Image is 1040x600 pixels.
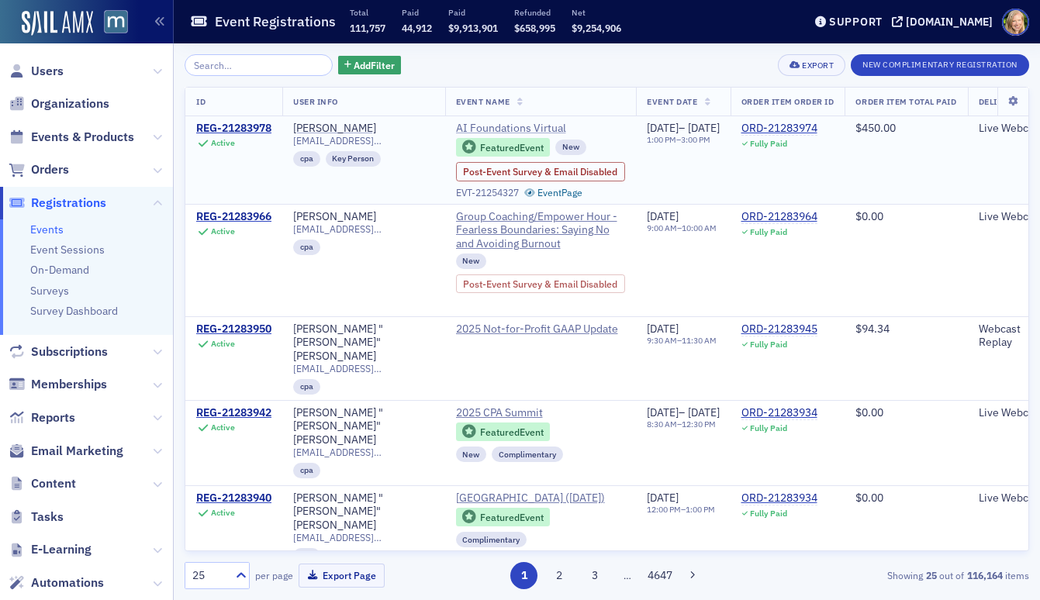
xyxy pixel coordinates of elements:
[211,508,235,518] div: Active
[211,138,235,148] div: Active
[492,447,563,462] div: Complimentary
[456,447,487,462] div: New
[647,134,676,145] time: 1:00 PM
[338,56,402,75] button: AddFilter
[31,475,76,492] span: Content
[741,406,817,420] div: ORD-21283934
[750,509,787,519] div: Fully Paid
[293,210,376,224] div: [PERSON_NAME]
[31,409,75,426] span: Reports
[9,443,123,460] a: Email Marketing
[686,504,715,515] time: 1:00 PM
[299,564,385,588] button: Export Page
[456,508,551,527] div: Featured Event
[741,210,817,224] a: ORD-21283964
[456,210,626,251] a: Group Coaching/Empower Hour - Fearless Boundaries: Saying No and Avoiding Burnout
[647,335,677,346] time: 9:30 AM
[196,122,271,136] a: REG-21283978
[647,322,679,336] span: [DATE]
[647,336,717,346] div: –
[350,22,385,34] span: 111,757
[293,406,434,447] a: [PERSON_NAME] "[PERSON_NAME]" [PERSON_NAME]
[293,363,434,374] span: [EMAIL_ADDRESS][DOMAIN_NAME]
[750,423,787,433] div: Fully Paid
[31,161,69,178] span: Orders
[293,447,434,458] span: [EMAIL_ADDRESS][DOMAIN_NAME]
[688,121,720,135] span: [DATE]
[456,122,597,136] span: AI Foundations Virtual
[514,22,555,34] span: $658,995
[572,22,621,34] span: $9,254,906
[480,143,544,152] div: Featured Event
[647,491,679,505] span: [DATE]
[402,7,432,18] p: Paid
[647,223,717,233] div: –
[855,405,883,419] span: $0.00
[855,96,956,107] span: Order Item Total Paid
[211,422,235,433] div: Active
[30,243,105,257] a: Event Sessions
[9,63,64,80] a: Users
[646,562,673,589] button: 4647
[293,122,376,136] a: [PERSON_NAME]
[93,10,128,36] a: View Homepage
[448,7,498,18] p: Paid
[31,574,104,591] span: Automations
[31,509,64,526] span: Tasks
[30,284,69,298] a: Surveys
[456,187,519,198] div: EVT-21254327
[456,274,626,293] div: Post-Event Survey
[9,376,107,393] a: Memberships
[9,161,69,178] a: Orders
[456,322,618,336] span: 2025 Not-for-Profit GAAP Update
[211,339,235,349] div: Active
[326,151,382,167] div: Key Person
[402,22,432,34] span: 44,912
[31,443,123,460] span: Email Marketing
[22,11,93,36] img: SailAMX
[456,406,597,420] span: 2025 CPA Summit
[855,121,896,135] span: $450.00
[581,562,608,589] button: 3
[215,12,336,31] h1: Event Registrations
[31,195,106,212] span: Registrations
[196,406,271,420] a: REG-21283942
[31,63,64,80] span: Users
[9,95,109,112] a: Organizations
[546,562,573,589] button: 2
[30,263,89,277] a: On-Demand
[293,322,434,364] a: [PERSON_NAME] "[PERSON_NAME]" [PERSON_NAME]
[354,58,395,72] span: Add Filter
[31,376,107,393] span: Memberships
[750,139,787,149] div: Fully Paid
[647,504,681,515] time: 12:00 PM
[293,379,320,395] div: cpa
[741,322,817,336] a: ORD-21283945
[647,96,697,107] span: Event Date
[741,491,817,505] a: ORD-21283934
[647,222,677,233] time: 9:00 AM
[456,253,487,269] div: New
[855,322,890,336] span: $94.34
[211,226,235,236] div: Active
[293,151,320,167] div: cpa
[514,7,555,18] p: Refunded
[456,532,527,547] div: Complimentary
[555,140,586,155] div: New
[1002,9,1029,36] span: Profile
[196,210,271,224] div: REG-21283966
[617,568,638,582] span: …
[851,54,1029,76] button: New Complimentary Registration
[682,222,717,233] time: 10:00 AM
[9,129,134,146] a: Events & Products
[480,428,544,436] div: Featured Event
[510,562,537,589] button: 1
[31,129,134,146] span: Events & Products
[758,568,1029,582] div: Showing out of items
[31,343,108,360] span: Subscriptions
[480,513,544,522] div: Featured Event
